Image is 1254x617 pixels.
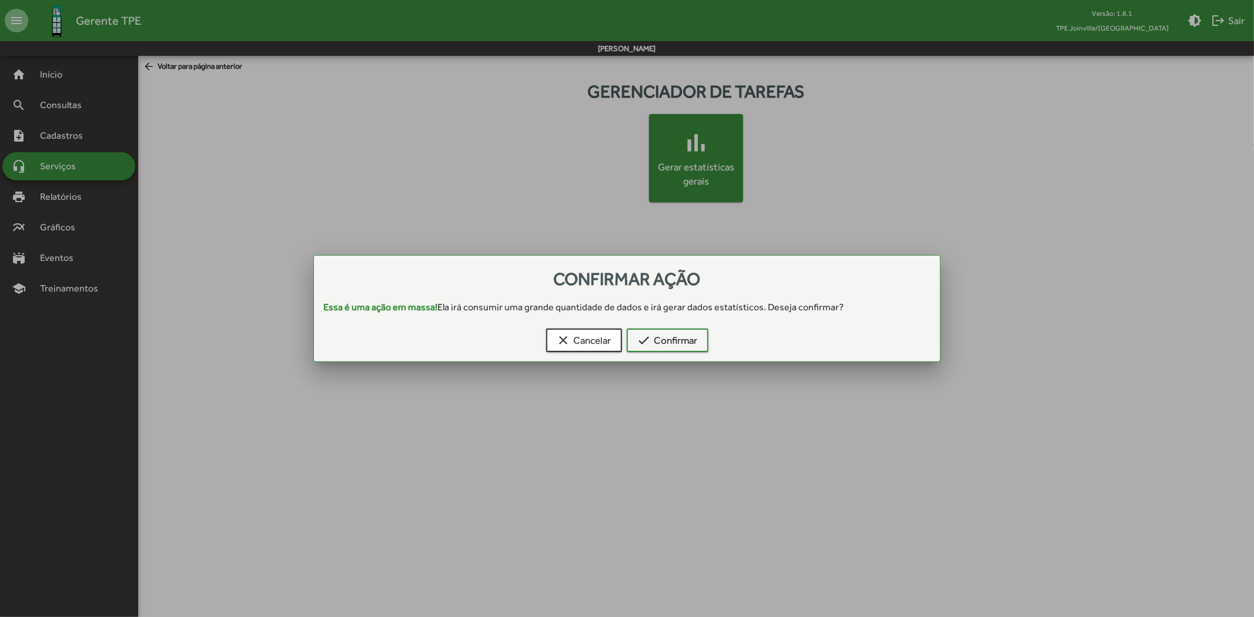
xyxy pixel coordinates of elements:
[627,328,708,352] button: Confirmar
[637,333,651,347] mat-icon: check
[554,269,701,289] span: Confirmar ação
[323,301,437,313] strong: Essa é uma ação em massa!
[557,333,571,347] mat-icon: clear
[546,328,622,352] button: Cancelar
[637,330,698,351] span: Confirmar
[314,300,940,314] div: Ela irá consumir uma grande quantidade de dados e irá gerar dados estatísticos. Deseja confirmar?
[557,330,611,351] span: Cancelar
